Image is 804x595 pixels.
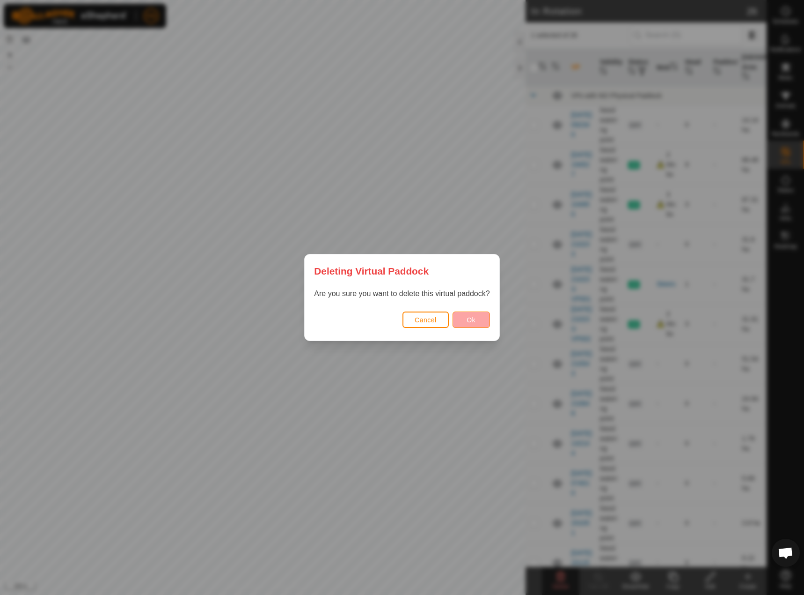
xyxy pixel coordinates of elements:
[314,264,429,278] span: Deleting Virtual Paddock
[467,316,475,324] span: Ok
[772,539,800,567] div: Open chat
[314,288,490,299] p: Are you sure you want to delete this virtual paddock?
[415,316,437,324] span: Cancel
[402,312,449,328] button: Cancel
[453,312,490,328] button: Ok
